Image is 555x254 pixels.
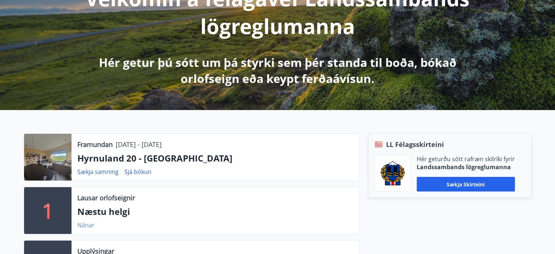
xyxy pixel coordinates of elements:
[77,221,95,229] a: Nánar
[85,54,470,87] p: Hér getur þú sótt um þá styrki sem þér standa til boða, bókað orlofseign eða keypt ferðaávísun.
[380,161,405,185] img: 1cqKbADZNYZ4wXUG0EC2JmCwhQh0Y6EN22Kw4FTY.png
[77,152,353,164] p: Hyrnuland 20 - [GEOGRAPHIC_DATA]
[77,205,353,218] p: Næstu helgi
[77,193,135,202] p: Lausar orlofseignir
[77,140,113,149] p: Framundan
[124,168,151,176] a: Sjá bókun
[417,155,515,163] p: Hér geturðu sótt rafræn skilríki fyrir
[77,168,119,176] a: Sækja samning
[42,197,54,224] p: 1
[386,140,444,149] span: LL Félagsskírteini
[116,140,162,149] p: [DATE] - [DATE]
[417,177,515,192] button: Sækja skírteini
[417,163,515,171] p: Landssambands lögreglumanna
